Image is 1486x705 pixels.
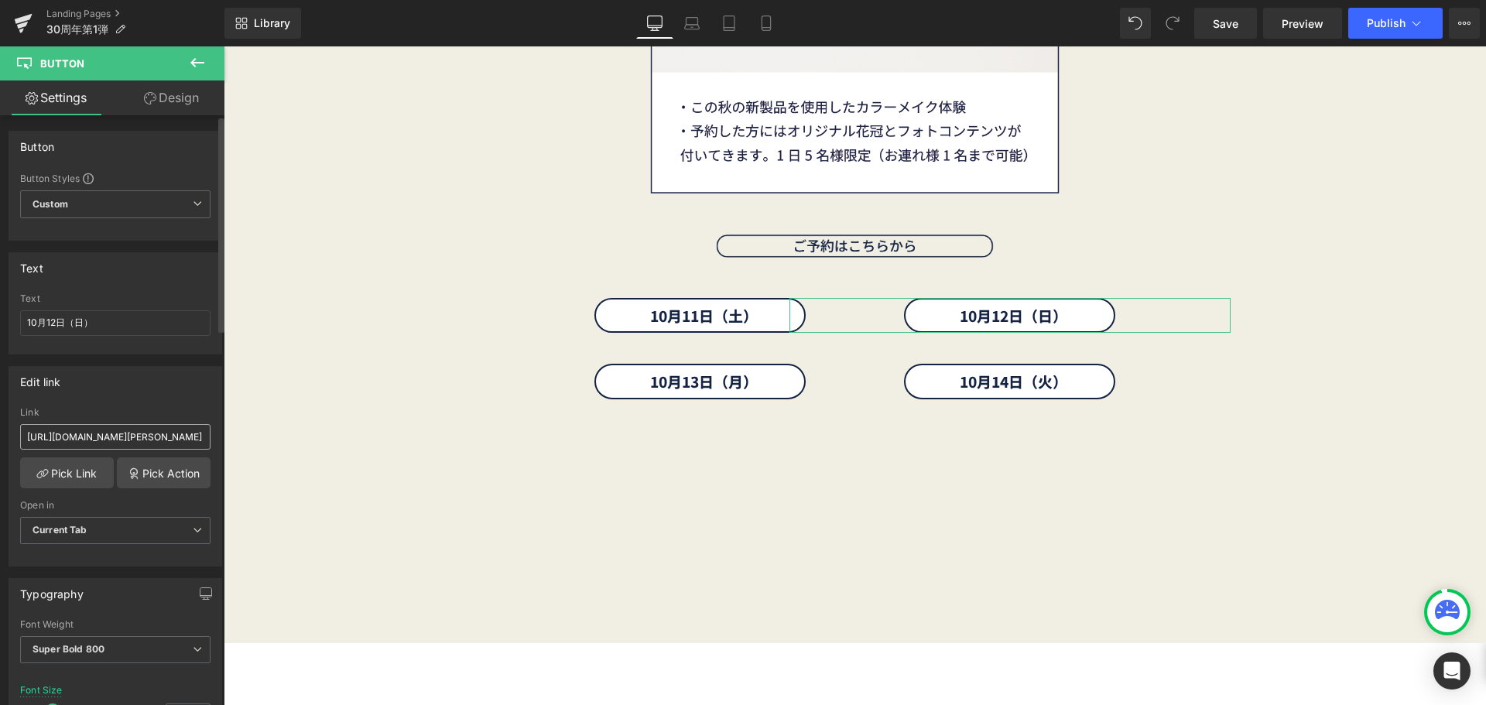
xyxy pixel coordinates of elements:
[20,424,211,450] input: https://your-shop.myshopify.com
[33,198,68,211] b: Custom
[224,8,301,39] a: New Library
[636,8,673,39] a: Desktop
[46,8,224,20] a: Landing Pages
[254,16,290,30] span: Library
[115,80,228,115] a: Design
[1213,15,1238,32] span: Save
[748,8,785,39] a: Mobile
[426,323,534,347] span: 10月13日（月）
[680,252,892,286] a: 10月12日（日）
[680,317,892,352] a: 10月14日（火）
[20,619,211,630] div: Font Weight
[673,8,710,39] a: Laptop
[710,8,748,39] a: Tablet
[1348,8,1443,39] button: Publish
[20,457,114,488] a: Pick Link
[1367,17,1406,29] span: Publish
[20,367,61,388] div: Edit link
[20,579,84,601] div: Typography
[1263,8,1342,39] a: Preview
[736,323,844,347] span: 10月14日（火）
[33,524,87,536] b: Current Tab
[736,257,844,281] span: 10月12日（日）
[1157,8,1188,39] button: Redo
[40,57,84,70] span: Button
[20,293,211,304] div: Text
[117,457,211,488] a: Pick Action
[20,172,211,184] div: Button Styles
[1433,652,1471,690] div: Open Intercom Messenger
[20,685,63,696] div: Font Size
[1120,8,1151,39] button: Undo
[1449,8,1480,39] button: More
[20,132,54,153] div: Button
[46,23,108,36] span: 30周年第1弾
[20,407,211,418] div: Link
[371,252,582,286] a: 10月11日（土）
[371,317,582,352] a: 10月13日（月）
[1282,15,1323,32] span: Preview
[20,253,43,275] div: Text
[426,257,534,281] span: 10月11日（土）
[33,643,104,655] b: Super Bold 800
[20,500,211,511] div: Open in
